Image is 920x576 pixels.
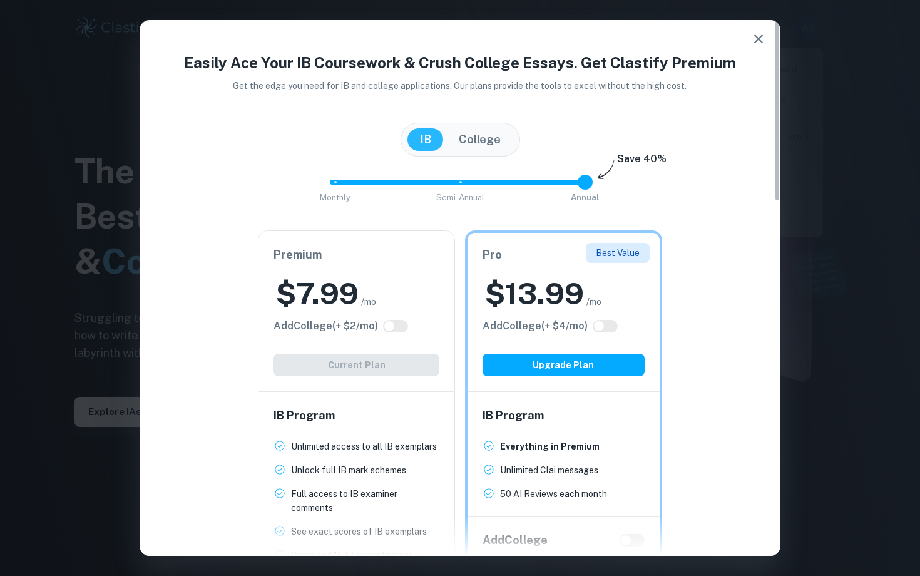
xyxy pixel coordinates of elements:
[155,51,765,74] h4: Easily Ace Your IB Coursework & Crush College Essays. Get Clastify Premium
[361,295,376,309] span: /mo
[276,274,359,314] h2: $ 7.99
[216,79,705,93] p: Get the edge you need for IB and college applications. Our plans provide the tools to excel witho...
[291,463,406,477] p: Unlock full IB mark schemes
[436,193,484,202] span: Semi-Annual
[586,295,601,309] span: /mo
[446,128,513,151] button: College
[485,274,584,314] h2: $ 13.99
[273,407,439,424] h6: IB Program
[483,354,645,376] button: Upgrade Plan
[273,246,439,264] h6: Premium
[483,246,645,264] h6: Pro
[483,407,645,424] h6: IB Program
[617,152,667,173] h6: Save 40%
[500,487,607,501] p: 50 AI Reviews each month
[596,246,640,260] p: Best Value
[500,463,598,477] p: Unlimited Clai messages
[500,440,600,453] p: Everything in Premium
[407,128,444,151] button: IB
[598,159,615,180] img: subscription-arrow.svg
[571,193,600,202] span: Annual
[483,319,588,334] h6: Click to see all the additional College features.
[320,193,350,202] span: Monthly
[273,319,378,334] h6: Click to see all the additional College features.
[291,487,439,515] p: Full access to IB examiner comments
[291,440,437,453] p: Unlimited access to all IB exemplars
